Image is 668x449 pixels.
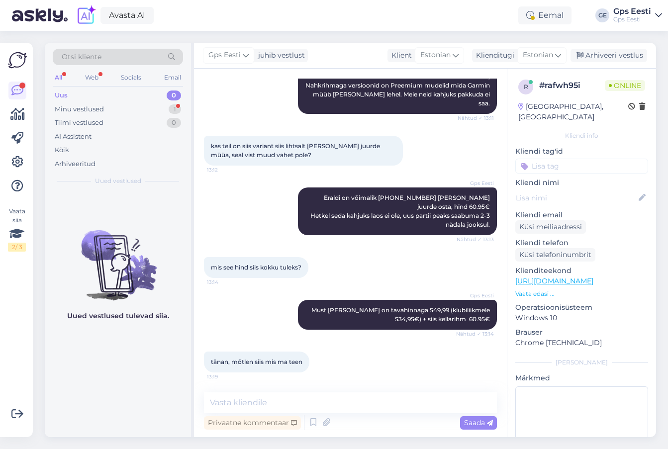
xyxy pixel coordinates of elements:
p: Kliendi email [515,210,648,220]
a: Gps EestiGps Eesti [613,7,662,23]
div: 1 [169,104,181,114]
div: 0 [167,90,181,100]
div: GE [595,8,609,22]
p: Kliendi nimi [515,178,648,188]
span: Nähtud ✓ 13:14 [456,330,494,338]
div: Privaatne kommentaar [204,416,301,430]
div: All [53,71,64,84]
p: Vaata edasi ... [515,289,648,298]
span: 13:14 [207,278,244,286]
img: Askly Logo [8,51,27,70]
p: Kliendi tag'id [515,146,648,157]
p: Kliendi telefon [515,238,648,248]
p: Operatsioonisüsteem [515,302,648,313]
div: Uus [55,90,68,100]
span: Estonian [523,50,553,61]
div: Arhiveeritud [55,159,95,169]
p: Chrome [TECHNICAL_ID] [515,338,648,348]
span: Uued vestlused [95,177,141,185]
p: Klienditeekond [515,266,648,276]
div: Vaata siia [8,207,26,252]
div: Socials [119,71,143,84]
div: Küsi meiliaadressi [515,220,586,234]
div: Eemal [518,6,572,24]
span: Must [PERSON_NAME] on tavahinnaga 549,99 (klubiliikmele 534,95€) + siis kellarihm 60.95€ [311,306,491,323]
div: AI Assistent [55,132,92,142]
span: Gps Eesti [208,50,241,61]
span: Saada [464,418,493,427]
div: Kõik [55,145,69,155]
p: Windows 10 [515,313,648,323]
div: 0 [167,118,181,128]
p: Märkmed [515,373,648,383]
span: Gps Eesti [457,180,494,187]
div: Email [162,71,183,84]
input: Lisa nimi [516,192,637,203]
span: mis see hind siis kokku tuleks? [211,264,301,271]
div: Web [83,71,100,84]
input: Lisa tag [515,159,648,174]
span: Otsi kliente [62,52,101,62]
div: [GEOGRAPHIC_DATA], [GEOGRAPHIC_DATA] [518,101,628,122]
div: Arhiveeri vestlus [571,49,647,62]
span: 13:19 [207,373,244,380]
div: [PERSON_NAME] [515,358,648,367]
span: kas teil on siis variant siis lihtsalt [PERSON_NAME] juurde müüa, seal vist muud vahet pole? [211,142,382,159]
span: tänan, mõtlen siis mis ma teen [211,358,302,365]
div: Minu vestlused [55,104,104,114]
div: Klienditugi [472,50,514,61]
span: r [524,83,528,90]
span: Gps Eesti [457,292,494,299]
div: Klient [387,50,412,61]
span: Online [605,80,645,91]
span: Nähtud ✓ 13:13 [457,236,494,243]
div: Küsi telefoninumbrit [515,248,595,262]
span: Estonian [420,50,451,61]
img: explore-ai [76,5,96,26]
a: Avasta AI [100,7,154,24]
div: Kliendi info [515,131,648,140]
div: Tiimi vestlused [55,118,103,128]
a: [URL][DOMAIN_NAME] [515,276,593,285]
p: Uued vestlused tulevad siia. [67,311,169,321]
div: Gps Eesti [613,15,651,23]
img: No chats [45,212,191,302]
span: Nähtud ✓ 13:11 [457,114,494,122]
div: # rafwh95i [539,80,605,91]
span: 13:12 [207,166,244,174]
div: 2 / 3 [8,243,26,252]
span: Eraldi on võimalik [PHONE_NUMBER] [PERSON_NAME] juurde osta, hind 60.95€ Hetkel seda kahjuks laos... [310,194,491,228]
div: juhib vestlust [254,50,305,61]
div: Gps Eesti [613,7,651,15]
p: Brauser [515,327,648,338]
